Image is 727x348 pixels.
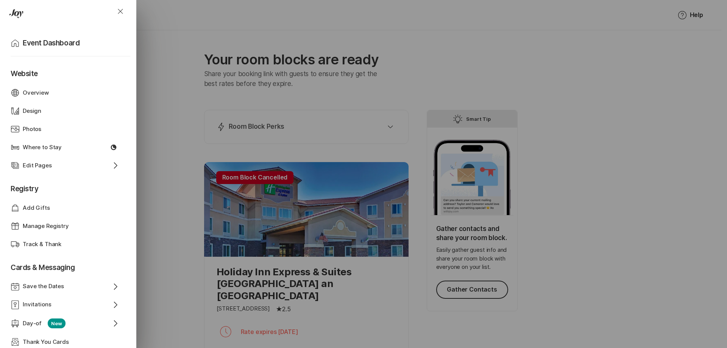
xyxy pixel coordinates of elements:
[23,107,41,115] p: Design
[23,161,52,170] p: Edit Pages
[23,222,69,231] p: Manage Registry
[23,319,42,328] p: Day-of
[11,84,123,102] a: Overview
[11,217,123,235] a: Manage Registry
[107,2,134,20] button: Close
[11,253,123,278] p: Cards & Messaging
[23,240,61,249] p: Track & Thank
[11,102,123,120] a: Design
[23,143,62,152] p: Where to Stay
[11,138,123,156] a: Where to Stay
[23,300,51,309] p: Invitations
[48,318,66,328] p: New
[23,38,80,48] p: Event Dashboard
[23,204,50,212] p: Add Gifts
[11,235,123,253] a: Track & Thank
[23,89,49,97] p: Overview
[11,199,123,217] a: Add Gifts
[23,282,64,291] p: Save the Dates
[11,120,123,138] a: Photos
[23,338,69,346] p: Thank You Cards
[23,125,41,134] p: Photos
[11,59,123,84] p: Website
[11,33,130,53] a: Event Dashboard
[11,175,123,199] p: Registry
